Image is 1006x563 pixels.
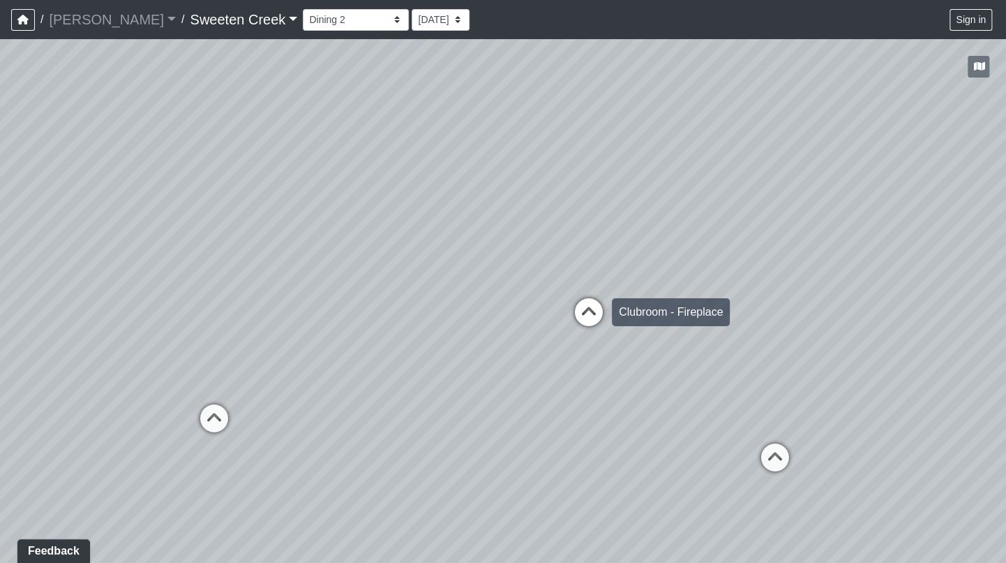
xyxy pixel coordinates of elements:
[176,6,190,34] span: /
[612,298,730,326] div: Clubroom - Fireplace
[10,535,93,563] iframe: Ybug feedback widget
[949,9,992,31] button: Sign in
[190,6,297,34] a: Sweeten Creek
[35,6,49,34] span: /
[49,6,176,34] a: [PERSON_NAME]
